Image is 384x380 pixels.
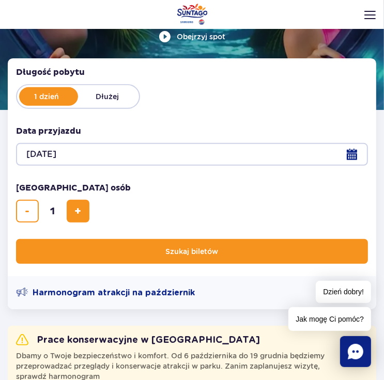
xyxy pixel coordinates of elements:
[16,125,81,137] span: Data przyjazdu
[16,182,131,194] span: [GEOGRAPHIC_DATA] osób
[67,200,89,223] button: dodaj bilet
[33,287,195,298] span: Harmonogram atrakcji na październik
[16,143,368,166] button: [DATE]
[17,89,76,104] label: 1 dzień
[340,336,371,367] div: Chat
[16,287,370,299] a: Harmonogram atrakcji na październik
[166,247,219,256] span: Szukaj biletów
[40,200,65,223] input: liczba biletów
[16,334,260,346] h2: Prace konserwacyjne w [GEOGRAPHIC_DATA]
[159,30,226,43] button: Obejrzyj spot
[16,67,85,78] span: Długość pobytu
[316,281,371,303] span: Dzień dobry!
[288,307,371,331] span: Jak mogę Ci pomóc?
[8,58,376,276] form: Planowanie wizyty w Park of Poland
[16,200,39,223] button: usuń bilet
[364,11,376,19] img: Open menu
[78,89,137,104] label: Dłużej
[16,239,368,264] button: Szukaj biletów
